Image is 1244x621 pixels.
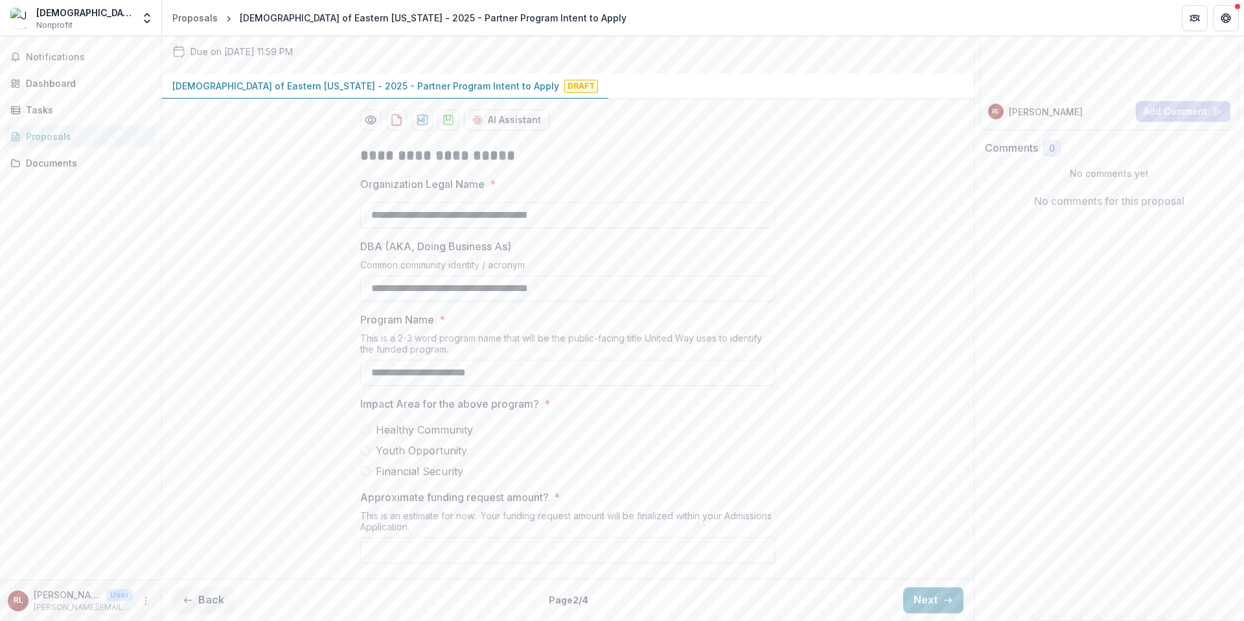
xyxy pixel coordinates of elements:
button: download-proposal [386,110,407,130]
span: Financial Security [376,463,463,479]
p: Impact Area for the above program? [360,396,539,412]
button: Preview 74a7463e-cde7-43dd-a2c5-21cdad0deb30-0.pdf [360,110,381,130]
p: [PERSON_NAME][EMAIL_ADDRESS][DOMAIN_NAME] [34,602,133,613]
div: Dashboard [26,76,146,90]
p: Organization Legal Name [360,176,485,192]
p: No comments for this proposal [1034,193,1184,209]
button: Next [903,587,963,613]
img: Jewish Federation of Eastern Connecticut [10,8,31,29]
h2: Comments [985,142,1038,154]
div: [DEMOGRAPHIC_DATA] of [GEOGRAPHIC_DATA][US_STATE] [36,6,133,19]
a: Documents [5,152,156,174]
button: Notifications [5,47,156,67]
nav: breadcrumb [167,8,632,27]
p: DBA (AKA, Doing Business As) [360,239,511,254]
div: Tasks [26,103,146,117]
a: Proposals [167,8,223,27]
div: Proposals [26,130,146,143]
span: Healthy Community [376,422,473,438]
button: Back [172,587,235,613]
span: Youth Opportunity [376,443,467,458]
p: [PERSON_NAME] [1009,105,1083,119]
p: Program Name [360,312,434,327]
p: User [106,589,133,601]
a: Tasks [5,99,156,121]
div: Proposals [172,11,218,25]
p: Due on [DATE] 11:59 PM [190,45,293,58]
div: Rachel Levy [992,108,1000,115]
button: Add Comment [1136,101,1230,122]
button: download-proposal [412,110,433,130]
div: Common community identity / acronym [360,259,775,275]
span: 0 [1049,143,1055,154]
p: Approximate funding request amount? [360,489,549,505]
div: Rachel Levy [14,596,23,605]
span: Nonprofit [36,19,73,31]
p: [DEMOGRAPHIC_DATA] of Eastern [US_STATE] - 2025 - Partner Program Intent to Apply [172,79,559,93]
div: [DEMOGRAPHIC_DATA] of Eastern [US_STATE] - 2025 - Partner Program Intent to Apply [240,11,627,25]
span: Notifications [26,52,151,63]
button: download-proposal [438,110,459,130]
p: [PERSON_NAME] [34,588,101,602]
div: This is an estimate for now. Your funding request amount will be finalized within your Admissions... [360,510,775,537]
a: Proposals [5,126,156,147]
span: Draft [564,80,598,93]
button: AI Assistant [464,110,549,130]
button: Get Help [1213,5,1239,31]
p: Page 2 / 4 [549,593,588,607]
div: This is a 2-3 word program name that will be the public-facing title United Way uses to identify ... [360,333,775,360]
button: More [138,593,154,609]
p: No comments yet [985,167,1234,180]
button: Open entity switcher [138,5,156,31]
a: Dashboard [5,73,156,94]
button: Partners [1182,5,1208,31]
div: Documents [26,156,146,170]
